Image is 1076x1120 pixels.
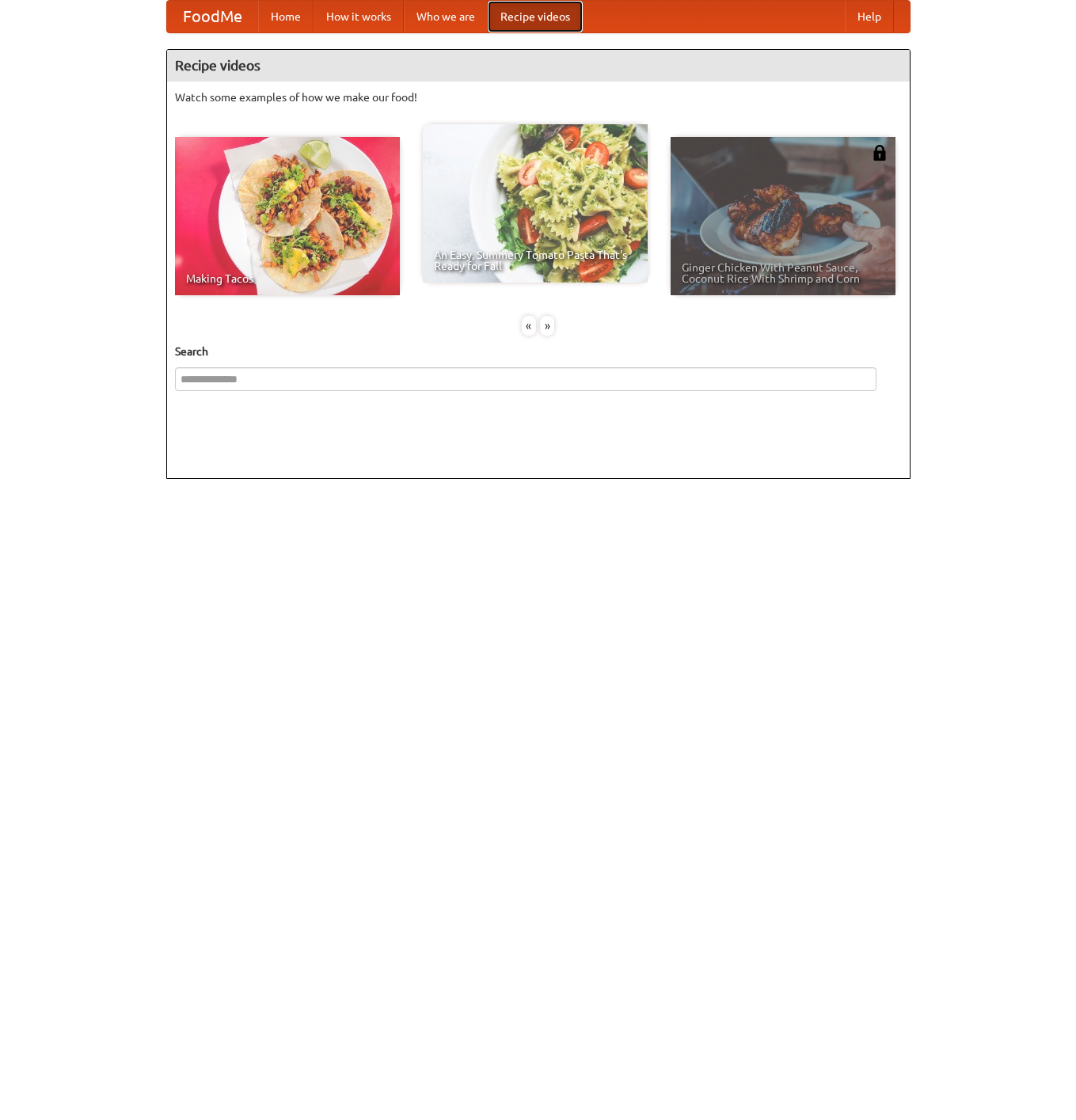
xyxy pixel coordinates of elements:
h5: Search [175,344,902,359]
span: An Easy, Summery Tomato Pasta That's Ready for Fall [434,249,637,271]
a: Who we are [404,1,488,32]
img: 483408.png [872,145,888,161]
a: How it works [314,1,404,32]
a: An Easy, Summery Tomato Pasta That's Ready for Fall [423,124,648,283]
a: Making Tacos [175,137,400,295]
p: Watch some examples of how we make our food! [175,89,902,105]
a: Home [258,1,314,32]
a: Recipe videos [488,1,583,32]
div: » [540,316,554,336]
a: FoodMe [167,1,258,32]
span: Making Tacos [186,273,389,284]
a: Help [845,1,894,32]
h4: Recipe videos [167,50,910,82]
div: « [522,316,536,336]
